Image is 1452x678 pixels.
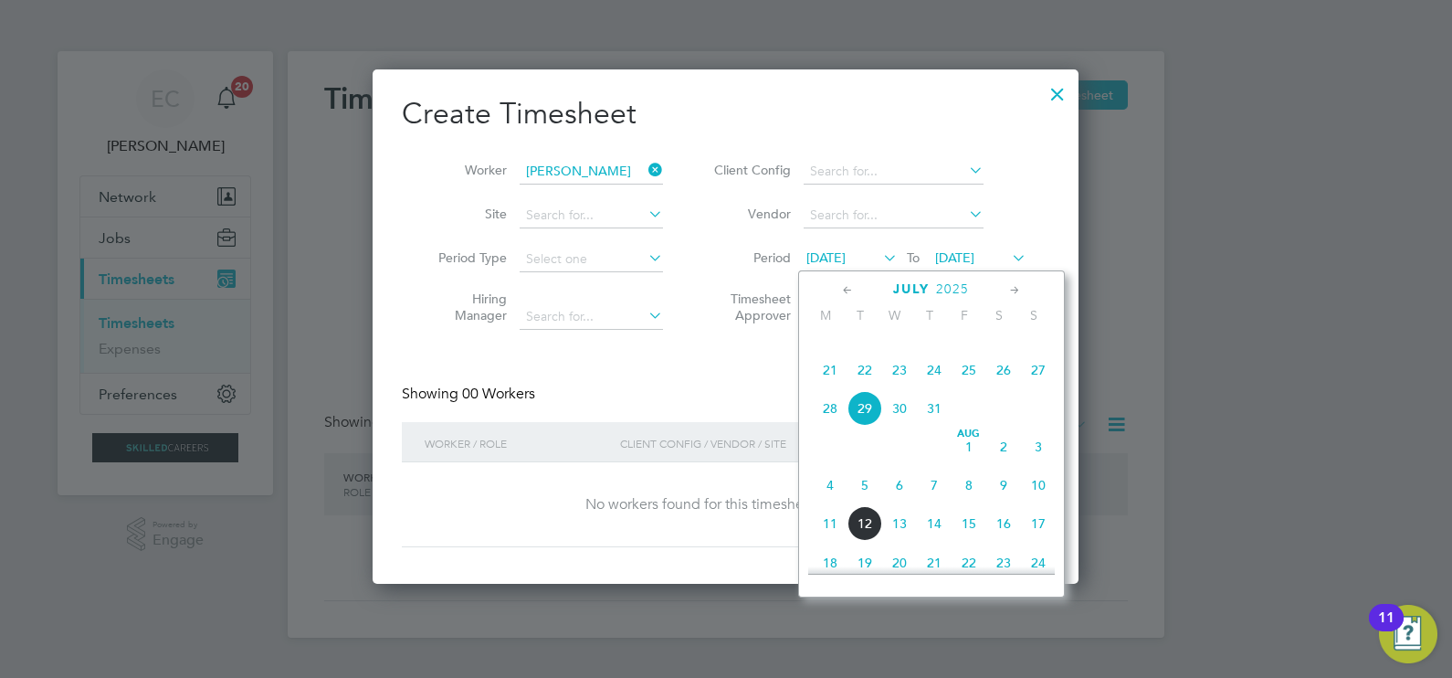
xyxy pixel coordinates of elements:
[420,422,616,464] div: Worker / Role
[425,206,507,222] label: Site
[882,546,917,580] span: 20
[520,203,663,228] input: Search for...
[917,353,952,387] span: 24
[1021,468,1056,503] span: 10
[986,353,1021,387] span: 26
[425,162,507,178] label: Worker
[462,385,535,403] span: 00 Workers
[709,249,791,266] label: Period
[808,307,843,323] span: M
[847,353,882,387] span: 22
[986,506,1021,541] span: 16
[952,546,986,580] span: 22
[986,429,1021,464] span: 2
[917,391,952,426] span: 31
[1021,353,1056,387] span: 27
[1021,546,1056,580] span: 24
[709,206,791,222] label: Vendor
[917,468,952,503] span: 7
[952,506,986,541] span: 15
[947,307,982,323] span: F
[1378,618,1394,641] div: 11
[616,422,909,464] div: Client Config / Vendor / Site
[936,281,969,297] span: 2025
[843,307,878,323] span: T
[425,291,507,323] label: Hiring Manager
[952,353,986,387] span: 25
[402,95,1049,133] h2: Create Timesheet
[813,546,847,580] span: 18
[952,468,986,503] span: 8
[986,546,1021,580] span: 23
[952,429,986,439] span: Aug
[804,159,984,185] input: Search for...
[813,353,847,387] span: 21
[1021,429,1056,464] span: 3
[882,391,917,426] span: 30
[1016,307,1051,323] span: S
[520,304,663,330] input: Search for...
[952,429,986,464] span: 1
[893,281,930,297] span: July
[813,468,847,503] span: 4
[917,506,952,541] span: 14
[917,546,952,580] span: 21
[520,159,663,185] input: Search for...
[425,249,507,266] label: Period Type
[847,468,882,503] span: 5
[901,246,925,270] span: To
[520,247,663,272] input: Select one
[912,307,947,323] span: T
[986,468,1021,503] span: 9
[982,307,1016,323] span: S
[709,291,791,323] label: Timesheet Approver
[709,162,791,178] label: Client Config
[1379,605,1437,663] button: Open Resource Center, 11 new notifications
[878,307,912,323] span: W
[847,391,882,426] span: 29
[1021,506,1056,541] span: 17
[813,506,847,541] span: 11
[847,506,882,541] span: 12
[882,353,917,387] span: 23
[804,203,984,228] input: Search for...
[402,385,539,404] div: Showing
[882,506,917,541] span: 13
[882,468,917,503] span: 6
[806,249,846,266] span: [DATE]
[847,546,882,580] span: 19
[935,249,974,266] span: [DATE]
[420,495,1031,514] div: No workers found for this timesheet period.
[813,391,847,426] span: 28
